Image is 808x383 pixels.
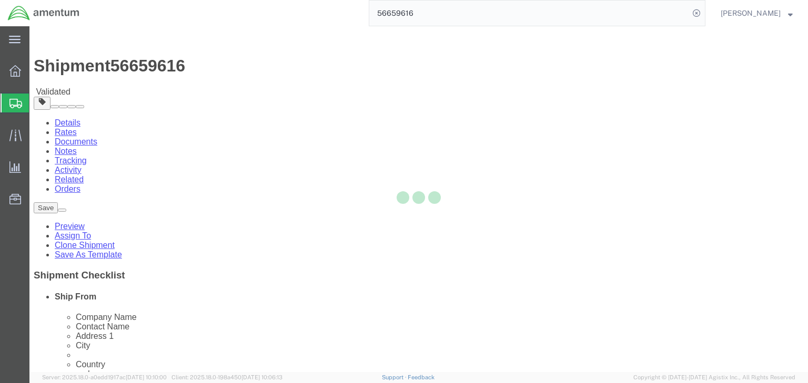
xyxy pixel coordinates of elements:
a: Support [382,374,408,380]
span: Client: 2025.18.0-198a450 [171,374,282,380]
span: [DATE] 10:06:13 [241,374,282,380]
input: Search for shipment number, reference number [369,1,689,26]
span: Chris Haes [721,7,781,19]
button: [PERSON_NAME] [720,7,793,19]
span: Copyright © [DATE]-[DATE] Agistix Inc., All Rights Reserved [633,373,795,382]
img: logo [7,5,80,21]
a: Feedback [408,374,435,380]
span: Server: 2025.18.0-a0edd1917ac [42,374,167,380]
span: [DATE] 10:10:00 [126,374,167,380]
